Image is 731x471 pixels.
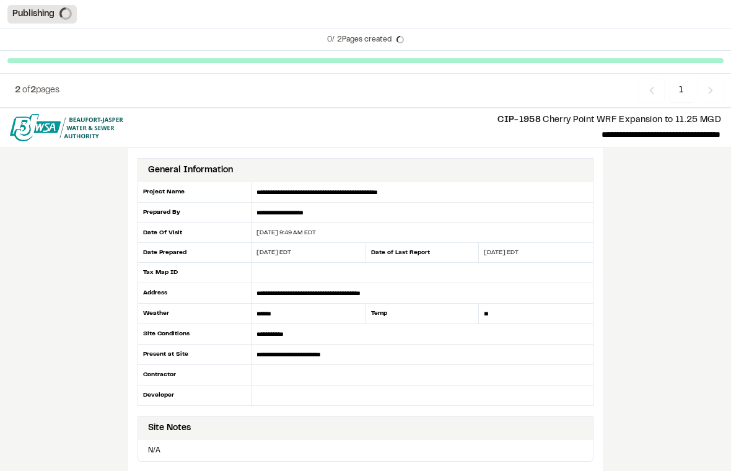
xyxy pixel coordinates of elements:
p: Cherry Point WRF Expansion to 11.25 MGD [133,113,721,127]
div: [DATE] EDT [252,248,365,257]
div: Address [138,283,252,304]
span: 1 [670,79,693,102]
div: General Information [148,164,233,177]
div: Present at Site [138,345,252,365]
p: 0 / [327,34,392,45]
p: of pages [15,84,59,97]
div: [DATE] EDT [479,248,593,257]
div: Tax Map ID [138,263,252,283]
div: Project Name [138,182,252,203]
span: CIP-1958 [497,117,541,124]
img: file [10,114,123,141]
span: 2 Pages created [337,34,392,45]
div: Weather [138,304,252,324]
div: Contractor [138,365,252,385]
div: Prepared By [138,203,252,223]
div: Site Notes [148,421,191,435]
div: Site Conditions [138,324,252,345]
span: 2 [30,87,36,94]
div: Temp [365,304,479,324]
p: N/A [143,445,588,456]
div: Developer [138,385,252,405]
span: 2 [15,87,20,94]
div: Date Of Visit [138,223,252,243]
div: [DATE] 9:49 AM EDT [252,228,593,237]
nav: Navigation [639,79,724,102]
div: Publishing [7,5,77,24]
div: Date of Last Report [365,243,479,263]
div: Date Prepared [138,243,252,263]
